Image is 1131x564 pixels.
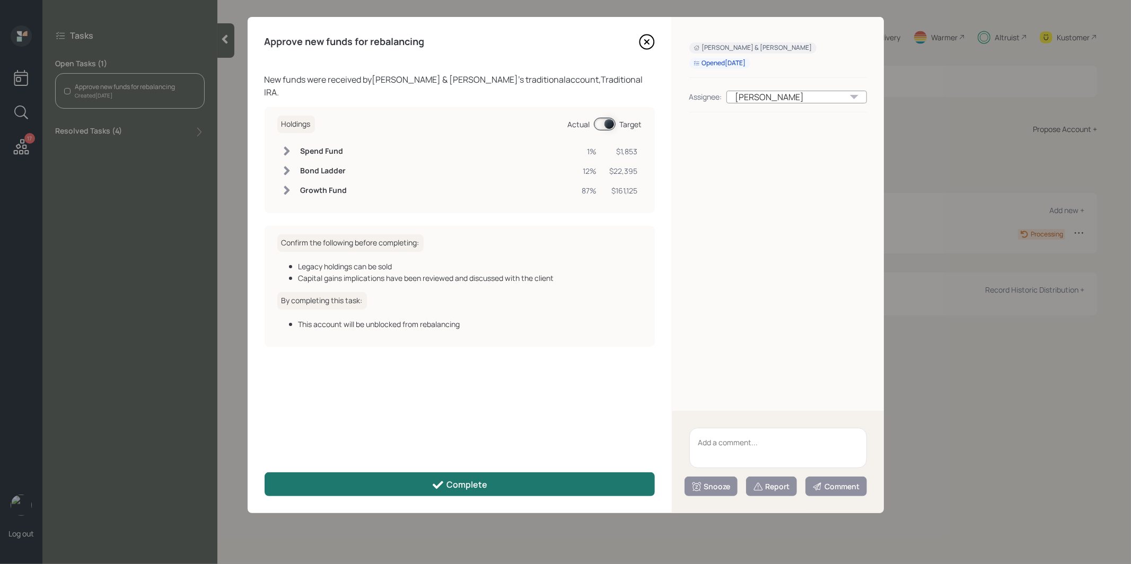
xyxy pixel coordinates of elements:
h4: Approve new funds for rebalancing [265,36,425,48]
div: Opened [DATE] [694,59,746,68]
div: Target [620,119,642,130]
div: Actual [568,119,590,130]
h6: Spend Fund [301,147,347,156]
h6: Confirm the following before completing: [277,234,424,252]
div: [PERSON_NAME] [726,91,867,103]
div: Assignee: [689,91,722,102]
div: Comment [812,481,860,492]
div: Capital gains implications have been reviewed and discussed with the client [299,272,642,284]
button: Comment [805,477,867,496]
h6: Bond Ladder [301,166,347,175]
button: Snooze [685,477,738,496]
div: $161,125 [610,185,638,196]
div: $1,853 [610,146,638,157]
h6: Growth Fund [301,186,347,195]
div: This account will be unblocked from rebalancing [299,319,642,330]
div: Complete [432,479,487,491]
div: [PERSON_NAME] & [PERSON_NAME] [694,43,812,52]
div: 12% [582,165,597,177]
div: Legacy holdings can be sold [299,261,642,272]
div: Snooze [691,481,731,492]
h6: Holdings [277,116,315,133]
button: Complete [265,472,655,496]
div: $22,395 [610,165,638,177]
h6: By completing this task: [277,292,367,310]
div: New funds were received by [PERSON_NAME] & [PERSON_NAME] 's traditional account, Traditional IRA . [265,73,655,99]
div: Report [753,481,790,492]
button: Report [746,477,797,496]
div: 87% [582,185,597,196]
div: 1% [582,146,597,157]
